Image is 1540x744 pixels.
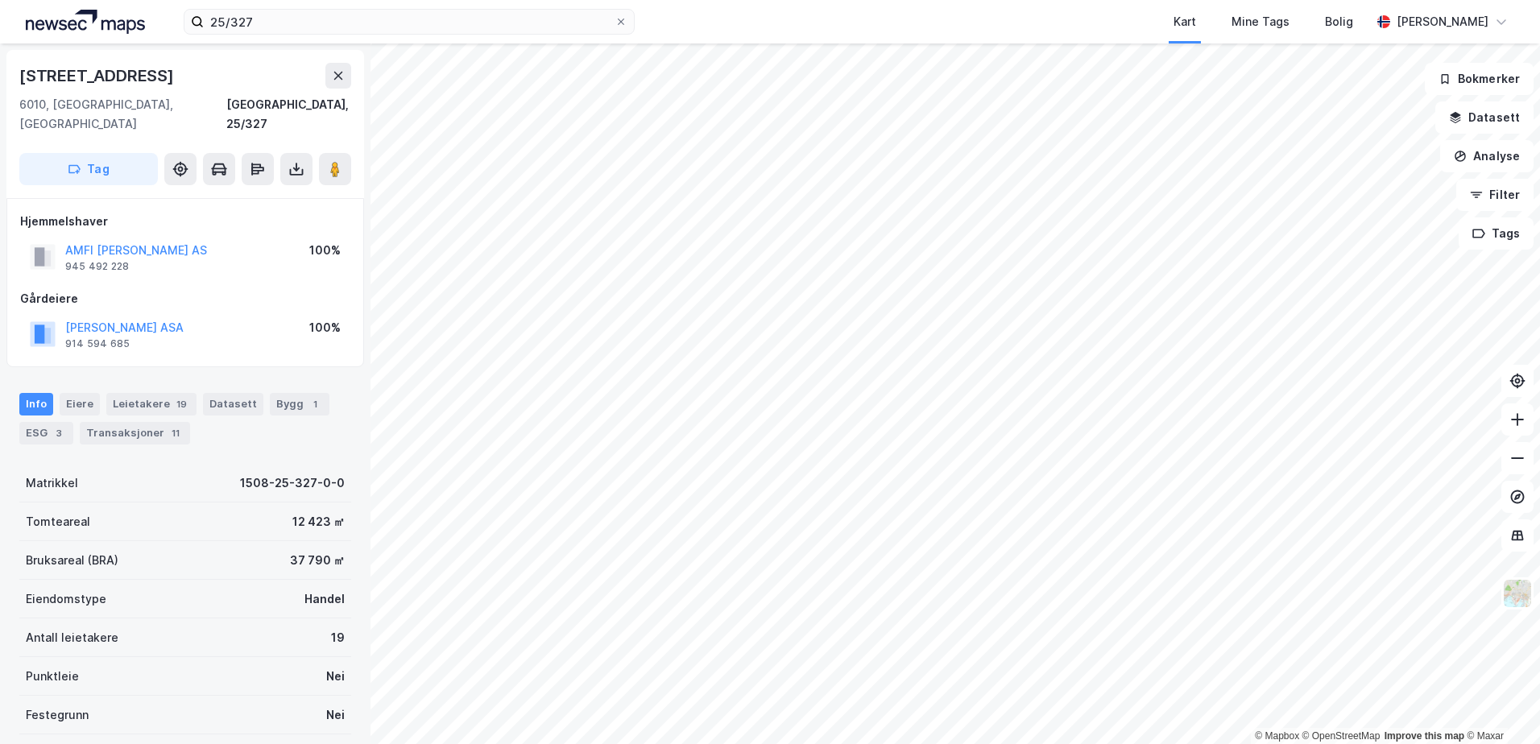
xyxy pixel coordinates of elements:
[1397,12,1488,31] div: [PERSON_NAME]
[270,393,329,415] div: Bygg
[26,473,78,493] div: Matrikkel
[1425,63,1534,95] button: Bokmerker
[20,212,350,231] div: Hjemmelshaver
[51,425,67,441] div: 3
[26,667,79,686] div: Punktleie
[19,393,53,415] div: Info
[65,337,130,350] div: 914 594 685
[1385,730,1464,742] a: Improve this map
[26,628,118,647] div: Antall leietakere
[168,425,184,441] div: 11
[1255,730,1299,742] a: Mapbox
[1325,12,1353,31] div: Bolig
[65,260,129,273] div: 945 492 228
[19,422,73,444] div: ESG
[60,393,100,415] div: Eiere
[1440,140,1534,172] button: Analyse
[1435,101,1534,134] button: Datasett
[309,318,341,337] div: 100%
[1459,667,1540,744] iframe: Chat Widget
[26,512,90,531] div: Tomteareal
[292,512,345,531] div: 12 423 ㎡
[240,473,345,493] div: 1508-25-327-0-0
[173,396,190,412] div: 19
[290,551,345,570] div: 37 790 ㎡
[309,241,341,260] div: 100%
[19,63,177,89] div: [STREET_ADDRESS]
[226,95,351,134] div: [GEOGRAPHIC_DATA], 25/327
[203,393,263,415] div: Datasett
[1502,578,1533,609] img: Z
[1174,12,1196,31] div: Kart
[1232,12,1290,31] div: Mine Tags
[1459,217,1534,250] button: Tags
[307,396,323,412] div: 1
[1459,667,1540,744] div: Kontrollprogram for chat
[19,153,158,185] button: Tag
[80,422,190,444] div: Transaksjoner
[19,95,226,134] div: 6010, [GEOGRAPHIC_DATA], [GEOGRAPHIC_DATA]
[26,10,145,34] img: logo.a4113a55bc3d86da70a041830d287a7e.svg
[106,393,197,415] div: Leietakere
[26,705,89,725] div: Festegrunn
[326,667,345,686] div: Nei
[326,705,345,725] div: Nei
[1302,730,1381,742] a: OpenStreetMap
[26,589,106,609] div: Eiendomstype
[204,10,615,34] input: Søk på adresse, matrikkel, gårdeiere, leietakere eller personer
[26,551,118,570] div: Bruksareal (BRA)
[331,628,345,647] div: 19
[304,589,345,609] div: Handel
[1456,179,1534,211] button: Filter
[20,289,350,308] div: Gårdeiere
